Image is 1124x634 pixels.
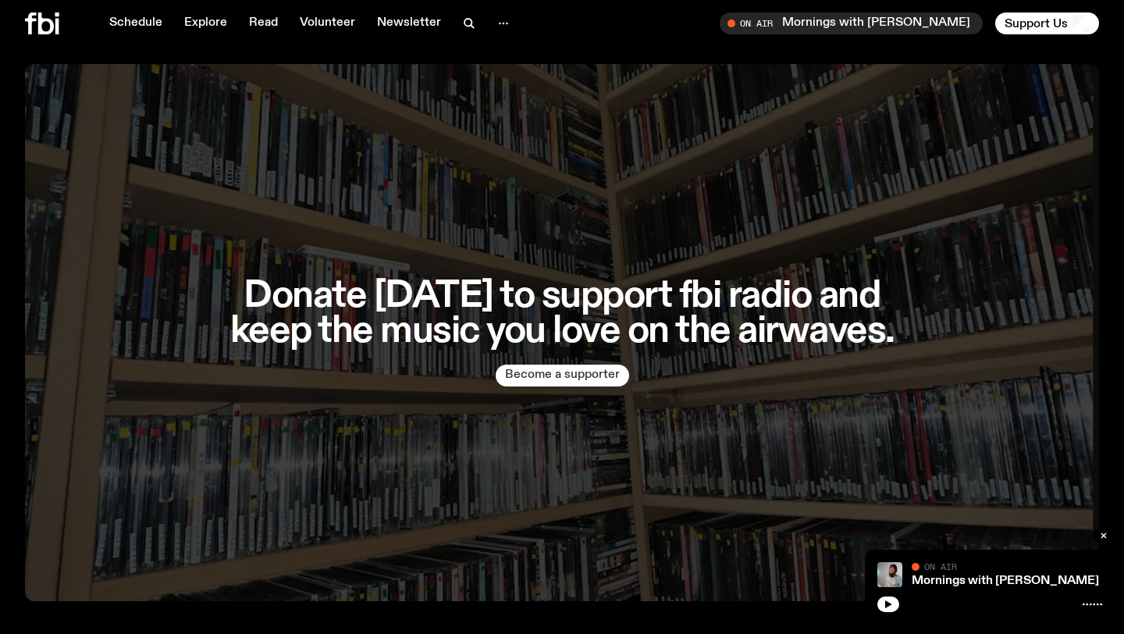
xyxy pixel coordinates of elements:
[212,279,912,349] h2: Donate [DATE] to support fbi radio and keep the music you love on the airwaves.
[720,12,983,34] button: On AirMornings with [PERSON_NAME]
[240,12,287,34] a: Read
[496,365,629,386] button: Become a supporter
[290,12,365,34] a: Volunteer
[368,12,450,34] a: Newsletter
[912,575,1099,587] a: Mornings with [PERSON_NAME]
[100,12,172,34] a: Schedule
[1005,16,1068,30] span: Support Us
[877,562,902,587] img: Kana Frazer is smiling at the camera with her head tilted slightly to her left. She wears big bla...
[175,12,237,34] a: Explore
[995,12,1099,34] button: Support Us
[924,561,957,572] span: On Air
